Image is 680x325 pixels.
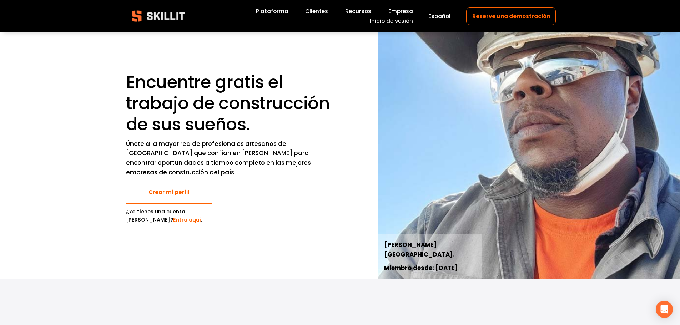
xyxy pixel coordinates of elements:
[466,7,556,25] a: Reserve una demostración
[656,301,673,318] div: Open Intercom Messenger
[126,181,212,204] a: Crear mi perfil
[126,139,320,178] p: Únete a la mayor red de profesionales artesanos de [GEOGRAPHIC_DATA] que confían en [PERSON_NAME]...
[173,216,201,223] a: Entra aquí
[305,7,328,16] a: Clientes
[370,16,413,26] a: Inicio de sesión
[428,11,450,21] div: language picker
[384,240,455,259] strong: [PERSON_NAME][GEOGRAPHIC_DATA].
[126,72,338,135] h1: Encuentre gratis el trabajo de construcción de sus sueños.
[384,264,458,272] strong: Miembro desde: [DATE]
[428,12,450,20] span: Español
[126,208,212,224] p: ¿Ya tienes una cuenta [PERSON_NAME]? .
[345,7,371,16] a: folder dropdown
[345,7,371,15] span: Recursos
[126,5,191,27] img: Skillit
[388,7,413,16] a: Empresa
[256,7,288,16] a: Plataforma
